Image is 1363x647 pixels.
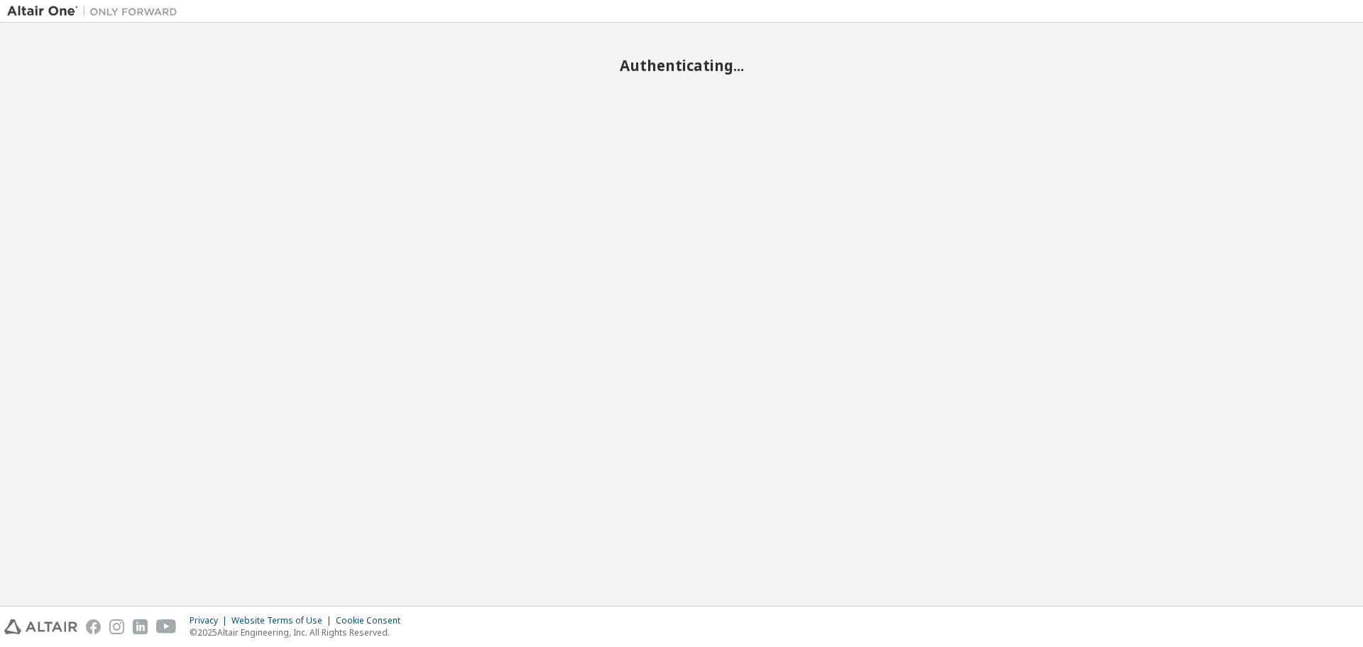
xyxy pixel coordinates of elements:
p: © 2025 Altair Engineering, Inc. All Rights Reserved. [190,626,409,638]
img: linkedin.svg [133,619,148,634]
img: Altair One [7,4,185,18]
div: Cookie Consent [336,615,409,626]
div: Privacy [190,615,231,626]
img: altair_logo.svg [4,619,77,634]
div: Website Terms of Use [231,615,336,626]
img: facebook.svg [86,619,101,634]
img: youtube.svg [156,619,177,634]
h2: Authenticating... [7,56,1356,75]
img: instagram.svg [109,619,124,634]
